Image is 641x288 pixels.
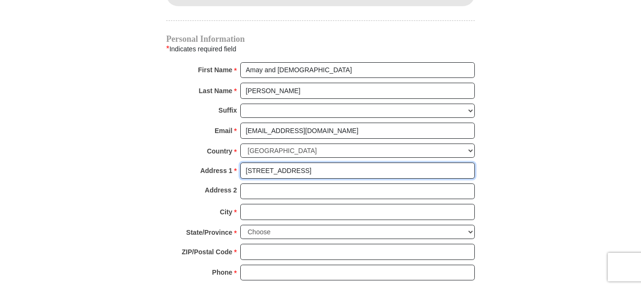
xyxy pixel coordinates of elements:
[166,43,475,55] div: Indicates required field
[205,183,237,197] strong: Address 2
[215,124,232,137] strong: Email
[186,226,232,239] strong: State/Province
[212,266,233,279] strong: Phone
[199,84,233,97] strong: Last Name
[220,205,232,219] strong: City
[207,144,233,158] strong: Country
[200,164,233,177] strong: Address 1
[182,245,233,259] strong: ZIP/Postal Code
[198,63,232,77] strong: First Name
[166,35,475,43] h4: Personal Information
[218,104,237,117] strong: Suffix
